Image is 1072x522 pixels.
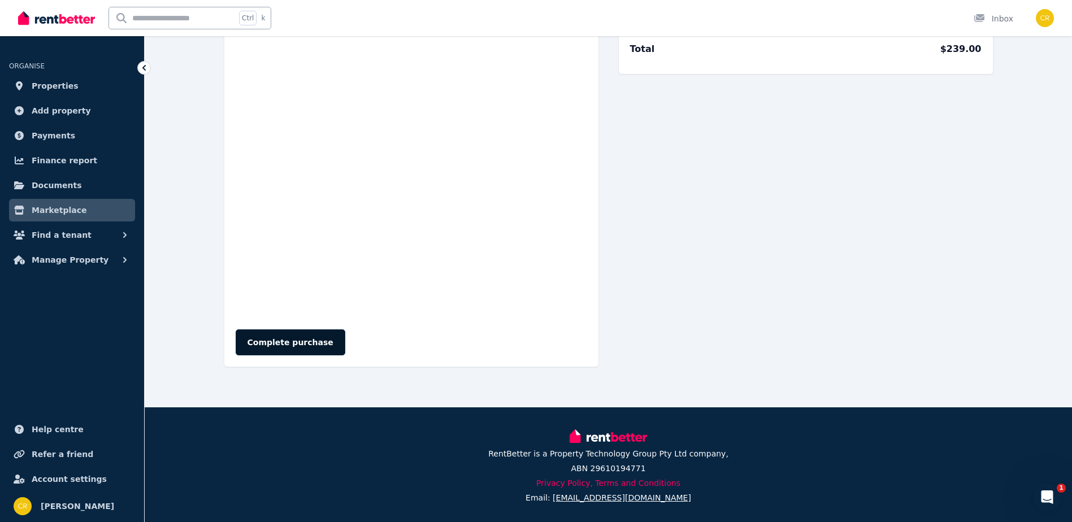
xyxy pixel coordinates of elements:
[9,174,135,197] a: Documents
[32,104,91,118] span: Add property
[526,492,691,503] p: Email:
[1057,484,1066,493] span: 1
[32,472,107,486] span: Account settings
[488,448,728,459] p: RentBetter is a Property Technology Group Pty Ltd company,
[41,499,114,513] span: [PERSON_NAME]
[32,203,86,217] span: Marketplace
[32,447,93,461] span: Refer a friend
[9,75,135,97] a: Properties
[9,149,135,172] a: Finance report
[536,478,680,488] a: Privacy Policy, Terms and Conditions
[14,497,32,515] img: Charles Russell-Smith
[233,40,589,318] iframe: Secure payment input frame
[9,468,135,490] a: Account settings
[32,129,75,142] span: Payments
[32,253,108,267] span: Manage Property
[9,224,135,246] button: Find a tenant
[239,11,257,25] span: Ctrl
[630,42,655,56] span: Total
[18,10,95,27] img: RentBetter
[940,42,982,56] span: $239.00
[571,463,645,474] p: ABN 29610194771
[9,124,135,147] a: Payments
[9,62,45,70] span: ORGANISE
[32,79,79,93] span: Properties
[553,493,691,502] span: [EMAIL_ADDRESS][DOMAIN_NAME]
[9,443,135,466] a: Refer a friend
[32,179,82,192] span: Documents
[9,418,135,441] a: Help centre
[32,154,97,167] span: Finance report
[261,14,265,23] span: k
[974,13,1013,24] div: Inbox
[32,228,92,242] span: Find a tenant
[32,423,84,436] span: Help centre
[9,199,135,221] a: Marketplace
[9,249,135,271] button: Manage Property
[1034,484,1061,511] iframe: Intercom live chat
[236,329,345,355] button: Complete purchase
[9,99,135,122] a: Add property
[570,428,646,445] img: RentBetter
[1036,9,1054,27] img: Charles Russell-Smith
